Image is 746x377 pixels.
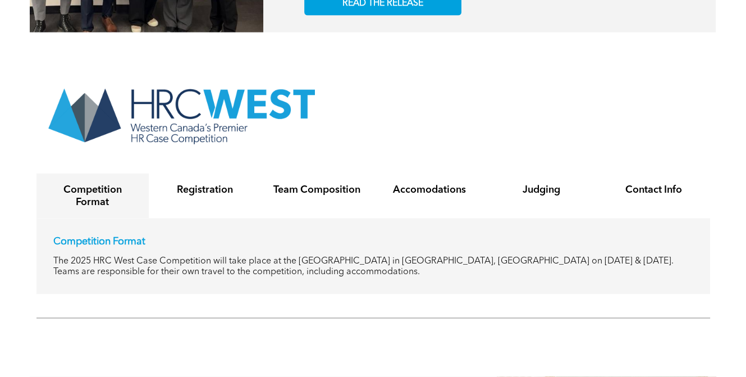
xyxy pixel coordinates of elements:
h4: Judging [496,183,588,196]
h4: Registration [159,183,251,196]
h4: Competition Format [47,183,139,208]
h4: Contact Info [608,183,700,196]
h4: Team Composition [271,183,363,196]
h4: Accomodations [383,183,475,196]
img: The logo for hrc west western canada 's premier hr case competition [36,76,326,152]
p: The 2025 HRC West Case Competition will take place at the [GEOGRAPHIC_DATA] in [GEOGRAPHIC_DATA],... [53,256,693,277]
p: Competition Format [53,235,693,247]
